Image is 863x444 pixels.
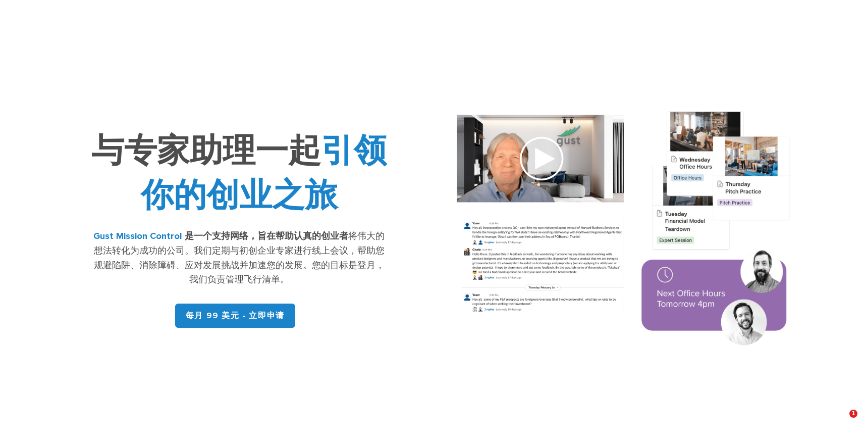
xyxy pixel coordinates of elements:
font: Gust Mission Control [93,231,182,241]
font: 引领你的创业之旅 [141,132,387,215]
font: 每月 99 美元 - 立即申请 [186,311,285,321]
img: 日历事件、视频通话演示和聊天室的组成 [439,98,808,362]
font: 与专家助理一起 [91,132,321,171]
font: 1 [851,410,855,417]
iframe: 对讲机实时聊天 [829,410,853,434]
font: 是一个支持网络，旨在帮助认真的创业者 [185,231,348,241]
a: 每月 99 美元 - 立即申请 [175,304,295,328]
